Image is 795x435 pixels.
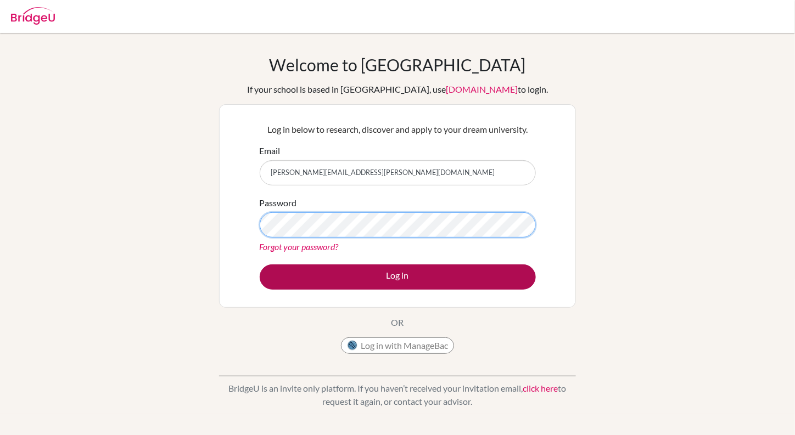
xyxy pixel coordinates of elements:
[391,316,404,329] p: OR
[260,123,536,136] p: Log in below to research, discover and apply to your dream university.
[260,196,297,210] label: Password
[446,84,518,94] a: [DOMAIN_NAME]
[260,144,281,157] label: Email
[270,55,526,75] h1: Welcome to [GEOGRAPHIC_DATA]
[260,264,536,290] button: Log in
[219,382,576,408] p: BridgeU is an invite only platform. If you haven’t received your invitation email, to request it ...
[11,7,55,25] img: Bridge-U
[260,241,339,252] a: Forgot your password?
[523,383,558,393] a: click here
[341,337,454,354] button: Log in with ManageBac
[247,83,548,96] div: If your school is based in [GEOGRAPHIC_DATA], use to login.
